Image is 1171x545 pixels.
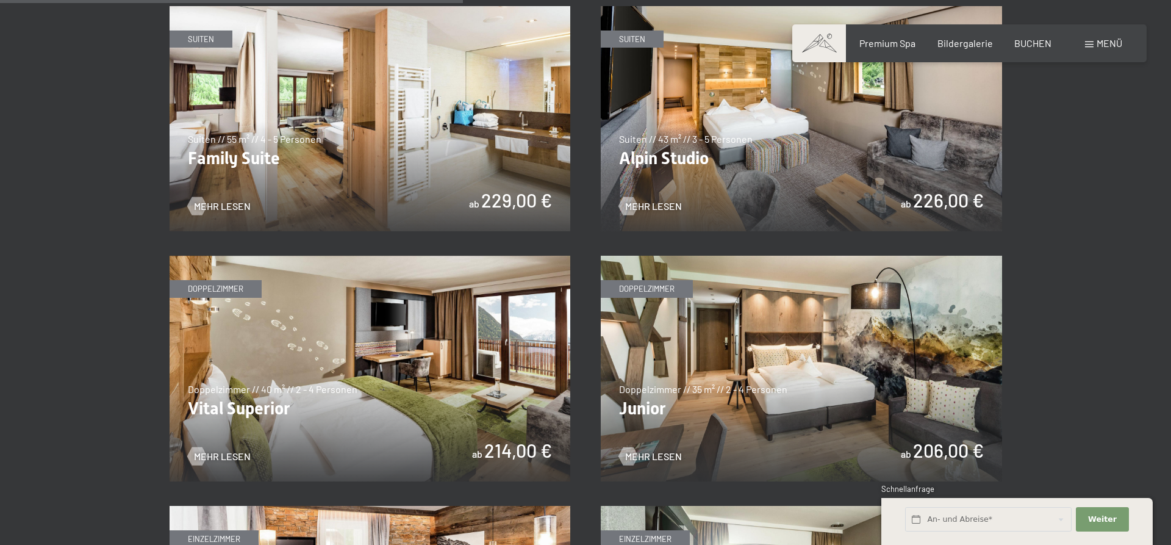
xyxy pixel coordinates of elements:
a: Bildergalerie [937,37,993,49]
a: Mehr Lesen [188,450,251,463]
a: BUCHEN [1014,37,1051,49]
a: Mehr Lesen [619,200,682,213]
span: Schnellanfrage [881,484,934,494]
img: Junior [601,256,1002,482]
a: Family Suite [170,7,571,14]
button: Weiter [1076,507,1128,532]
a: Single Alpin [170,507,571,514]
a: Vital Superior [170,256,571,264]
img: Alpin Studio [601,6,1002,232]
img: Family Suite [170,6,571,232]
span: Menü [1097,37,1122,49]
a: Single Superior [601,507,1002,514]
a: Mehr Lesen [619,450,682,463]
img: Vital Superior [170,256,571,482]
span: Mehr Lesen [625,450,682,463]
a: Alpin Studio [601,7,1002,14]
span: Mehr Lesen [625,200,682,213]
span: Mehr Lesen [194,450,251,463]
a: Mehr Lesen [188,200,251,213]
span: Weiter [1088,514,1117,525]
a: Junior [601,256,1002,264]
span: Mehr Lesen [194,200,251,213]
a: Premium Spa [859,37,915,49]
